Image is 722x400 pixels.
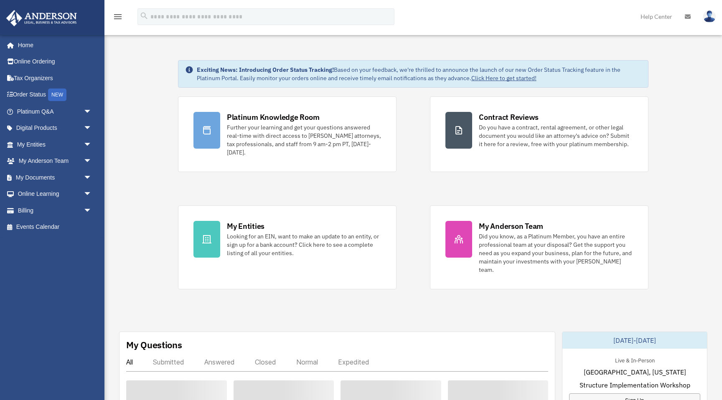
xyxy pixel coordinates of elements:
[255,358,276,366] div: Closed
[6,120,104,137] a: Digital Productsarrow_drop_down
[126,358,133,366] div: All
[126,339,182,351] div: My Questions
[6,136,104,153] a: My Entitiesarrow_drop_down
[6,219,104,235] a: Events Calendar
[113,15,123,22] a: menu
[608,355,661,364] div: Live & In-Person
[84,169,100,186] span: arrow_drop_down
[6,37,100,53] a: Home
[479,221,543,231] div: My Anderson Team
[227,232,381,257] div: Looking for an EIN, want to make an update to an entity, or sign up for a bank account? Click her...
[6,86,104,104] a: Order StatusNEW
[6,70,104,86] a: Tax Organizers
[227,123,381,157] div: Further your learning and get your questions answered real-time with direct access to [PERSON_NAM...
[6,53,104,70] a: Online Ordering
[6,169,104,186] a: My Documentsarrow_drop_down
[197,66,334,73] strong: Exciting News: Introducing Order Status Tracking!
[178,205,397,289] a: My Entities Looking for an EIN, want to make an update to an entity, or sign up for a bank accoun...
[6,153,104,170] a: My Anderson Teamarrow_drop_down
[84,136,100,153] span: arrow_drop_down
[197,66,641,82] div: Based on your feedback, we're thrilled to announce the launch of our new Order Status Tracking fe...
[6,103,104,120] a: Platinum Q&Aarrow_drop_down
[338,358,369,366] div: Expedited
[84,103,100,120] span: arrow_drop_down
[296,358,318,366] div: Normal
[6,202,104,219] a: Billingarrow_drop_down
[584,367,686,377] span: [GEOGRAPHIC_DATA], [US_STATE]
[703,10,716,23] img: User Pic
[430,205,648,289] a: My Anderson Team Did you know, as a Platinum Member, you have an entire professional team at your...
[84,186,100,203] span: arrow_drop_down
[580,380,690,390] span: Structure Implementation Workshop
[178,96,397,172] a: Platinum Knowledge Room Further your learning and get your questions answered real-time with dire...
[113,12,123,22] i: menu
[48,89,66,101] div: NEW
[227,112,320,122] div: Platinum Knowledge Room
[479,123,633,148] div: Do you have a contract, rental agreement, or other legal document you would like an attorney's ad...
[4,10,79,26] img: Anderson Advisors Platinum Portal
[471,74,536,82] a: Click Here to get started!
[227,221,264,231] div: My Entities
[84,202,100,219] span: arrow_drop_down
[6,186,104,203] a: Online Learningarrow_drop_down
[84,120,100,137] span: arrow_drop_down
[562,332,707,349] div: [DATE]-[DATE]
[204,358,235,366] div: Answered
[153,358,184,366] div: Submitted
[140,11,149,20] i: search
[479,232,633,274] div: Did you know, as a Platinum Member, you have an entire professional team at your disposal? Get th...
[84,153,100,170] span: arrow_drop_down
[479,112,539,122] div: Contract Reviews
[430,96,648,172] a: Contract Reviews Do you have a contract, rental agreement, or other legal document you would like...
